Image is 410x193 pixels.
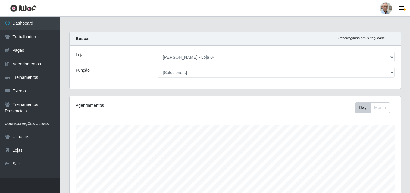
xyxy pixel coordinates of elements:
[370,102,390,113] button: Month
[355,102,371,113] button: Day
[76,52,83,58] label: Loja
[76,67,90,73] label: Função
[76,102,203,109] div: Agendamentos
[76,36,90,41] strong: Buscar
[355,102,395,113] div: Toolbar with button groups
[355,102,390,113] div: First group
[10,5,37,12] img: CoreUI Logo
[338,36,387,40] i: Recarregando em 29 segundos...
